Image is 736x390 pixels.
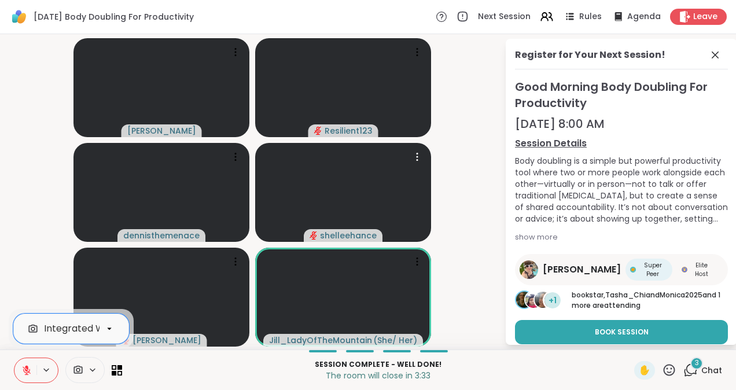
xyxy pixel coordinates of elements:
[516,292,532,308] img: bookstar
[515,155,728,225] div: Body doubling is a simple but powerful productivity tool where two or more people work alongside ...
[693,11,717,23] span: Leave
[543,263,621,277] span: [PERSON_NAME]
[478,11,531,23] span: Next Session
[325,125,373,137] span: Resilient123
[269,334,372,346] span: Jill_LadyOfTheMountain
[595,327,649,337] span: Book Session
[525,292,542,308] img: Tasha_Chi
[44,322,138,336] div: Integrated Webcam
[515,231,728,243] div: show more
[682,267,687,273] img: Elite Host
[630,267,636,273] img: Super Peer
[660,290,702,300] span: Monica2025
[9,7,29,27] img: ShareWell Logomark
[515,137,728,150] a: Session Details
[129,370,627,381] p: The room will close in 3:33
[535,292,551,308] img: Monica2025
[627,11,661,23] span: Agenda
[129,359,627,370] p: Session Complete - well done!
[133,334,201,346] span: [PERSON_NAME]
[123,230,200,241] span: dennisthemenace
[127,125,196,137] span: [PERSON_NAME]
[373,334,417,346] span: ( She/ Her )
[515,79,728,111] span: Good Morning Body Doubling For Productivity
[579,11,602,23] span: Rules
[320,230,377,241] span: shelleehance
[310,231,318,240] span: audio-muted
[515,48,665,62] div: Register for Your Next Session!
[515,320,728,344] button: Book Session
[515,116,728,132] div: [DATE] 8:00 AM
[515,254,728,285] a: Adrienne_QueenOfTheDawn[PERSON_NAME]Super PeerSuper PeerElite HostElite Host
[638,261,668,278] span: Super Peer
[520,260,538,279] img: Adrienne_QueenOfTheDawn
[690,261,714,278] span: Elite Host
[314,127,322,135] span: audio-muted
[34,11,194,23] span: [DATE] Body Doubling For Productivity
[572,290,728,311] p: and 1 more are attending
[701,365,722,376] span: Chat
[605,290,660,300] span: Tasha_Chi and
[639,363,650,377] span: ✋
[572,290,605,300] span: bookstar ,
[549,295,557,307] span: +1
[695,358,699,368] span: 3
